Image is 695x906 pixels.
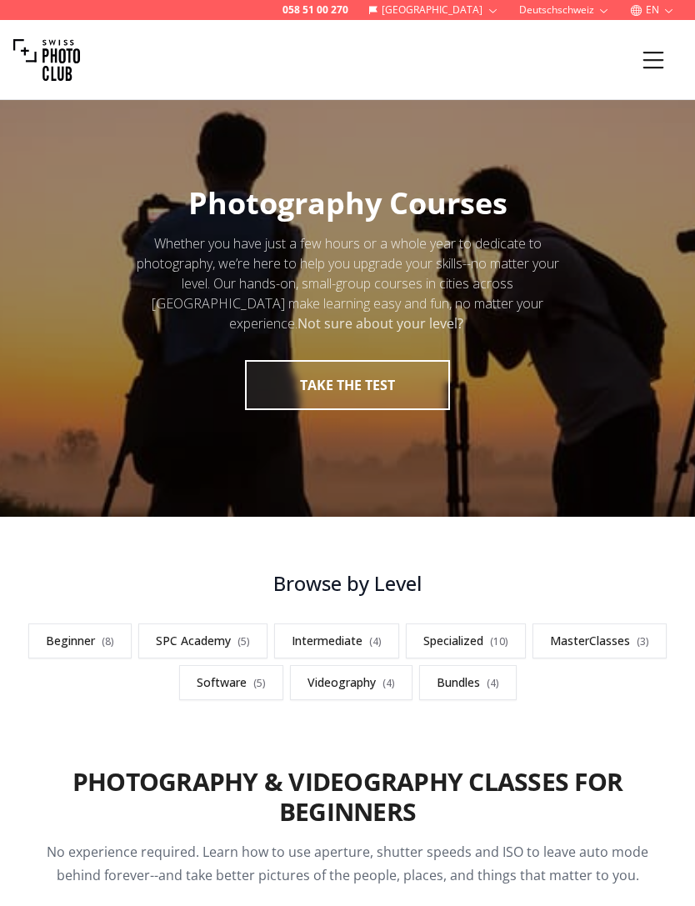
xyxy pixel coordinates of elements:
button: Menu [625,32,682,88]
a: Intermediate(4) [274,623,399,658]
h2: Photography & Videography Classes for Beginners [41,767,654,827]
span: ( 4 ) [382,676,395,690]
a: Beginner(8) [28,623,132,658]
h3: Browse by Level [13,570,682,597]
a: SPC Academy(5) [138,623,267,658]
span: ( 5 ) [237,634,250,648]
span: ( 3 ) [637,634,649,648]
a: Software(5) [179,665,283,700]
a: Specialized(10) [406,623,526,658]
span: No experience required. Learn how to use aperture, shutter speeds and ISO to leave auto mode behi... [47,843,648,884]
a: Bundles(4) [419,665,517,700]
a: MasterClasses(3) [532,623,667,658]
a: 058 51 00 270 [282,3,348,17]
span: ( 4 ) [369,634,382,648]
span: ( 5 ) [253,676,266,690]
span: Photography Courses [188,183,507,223]
a: Videography(4) [290,665,412,700]
strong: Not sure about your level? [297,314,463,333]
span: ( 10 ) [490,634,508,648]
button: take the test [245,360,450,410]
span: ( 8 ) [102,634,114,648]
span: ( 4 ) [487,676,499,690]
img: Swiss photo club [13,27,80,93]
div: Whether you have just a few hours or a whole year to dedicate to photography, we’re here to help ... [121,233,574,333]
